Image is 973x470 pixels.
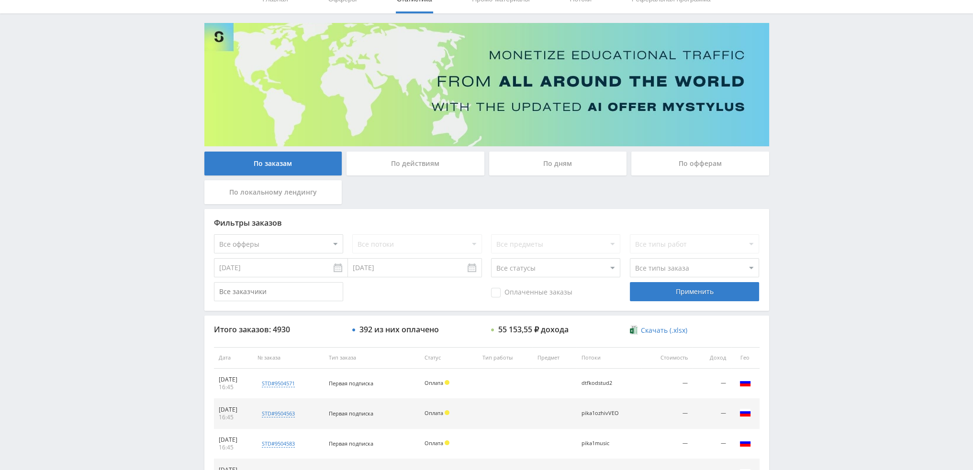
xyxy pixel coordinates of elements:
[630,326,687,335] a: Скачать (.xlsx)
[631,152,769,175] div: По офферам
[204,180,342,204] div: По локальному лендингу
[731,347,760,369] th: Гео
[425,379,443,386] span: Оплата
[581,440,624,447] div: pika1music
[445,410,449,415] span: Холд
[262,440,295,448] div: std#9504583
[693,347,730,369] th: Доход
[214,219,760,227] div: Фильтры заказов
[204,23,769,146] img: Banner
[693,399,730,429] td: —
[641,369,693,399] td: —
[420,347,478,369] th: Статус
[630,325,638,335] img: xlsx
[214,282,343,301] input: Все заказчики
[329,380,373,387] span: Первая подписка
[739,407,751,418] img: rus.png
[219,406,248,414] div: [DATE]
[219,376,248,383] div: [DATE]
[329,410,373,417] span: Первая подписка
[498,325,569,334] div: 55 153,55 ₽ дохода
[219,436,248,444] div: [DATE]
[489,152,627,175] div: По дням
[581,410,624,416] div: pika1ozhivVEO
[219,383,248,391] div: 16:45
[204,152,342,175] div: По заказам
[641,429,693,459] td: —
[214,347,253,369] th: Дата
[641,327,687,334] span: Скачать (.xlsx)
[445,440,449,445] span: Холд
[739,437,751,448] img: rus.png
[641,399,693,429] td: —
[425,409,443,416] span: Оплата
[262,380,295,387] div: std#9504571
[324,347,420,369] th: Тип заказа
[445,380,449,385] span: Холд
[329,440,373,447] span: Первая подписка
[533,347,577,369] th: Предмет
[347,152,484,175] div: По действиям
[425,439,443,447] span: Оплата
[739,377,751,388] img: rus.png
[219,414,248,421] div: 16:45
[478,347,533,369] th: Тип работы
[491,288,572,297] span: Оплаченные заказы
[641,347,693,369] th: Стоимость
[693,429,730,459] td: —
[359,325,439,334] div: 392 из них оплачено
[214,325,343,334] div: Итого заказов: 4930
[262,410,295,417] div: std#9504563
[253,347,324,369] th: № заказа
[581,380,624,386] div: dtfkodstud2
[576,347,641,369] th: Потоки
[693,369,730,399] td: —
[219,444,248,451] div: 16:45
[630,282,759,301] div: Применить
